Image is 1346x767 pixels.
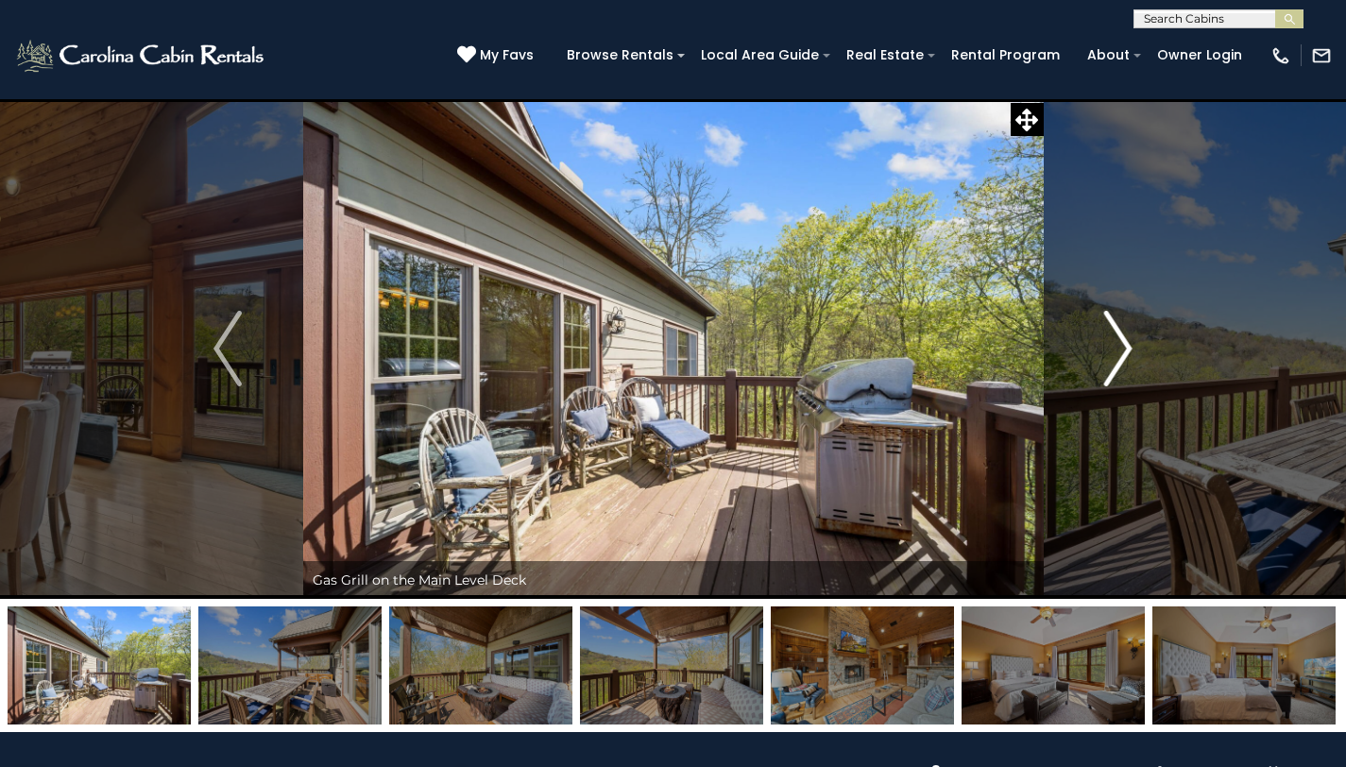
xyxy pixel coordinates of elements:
a: Rental Program [942,41,1069,70]
button: Previous [153,98,303,599]
a: Local Area Guide [691,41,828,70]
img: 168603413 [198,606,382,724]
a: Browse Rentals [557,41,683,70]
a: Owner Login [1148,41,1252,70]
div: Gas Grill on the Main Level Deck [303,561,1044,599]
span: My Favs [480,45,534,65]
img: 168603398 [771,606,954,724]
a: Real Estate [837,41,933,70]
button: Next [1043,98,1193,599]
img: phone-regular-white.png [1270,45,1291,66]
img: 168603416 [580,606,763,724]
img: mail-regular-white.png [1311,45,1332,66]
a: My Favs [457,45,538,66]
img: White-1-2.png [14,37,269,75]
img: 168603421 [1152,606,1336,724]
img: arrow [213,311,242,386]
img: 168603415 [389,606,572,724]
a: About [1078,41,1139,70]
img: 168603414 [8,606,191,724]
img: arrow [1104,311,1133,386]
img: 168603420 [962,606,1145,724]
